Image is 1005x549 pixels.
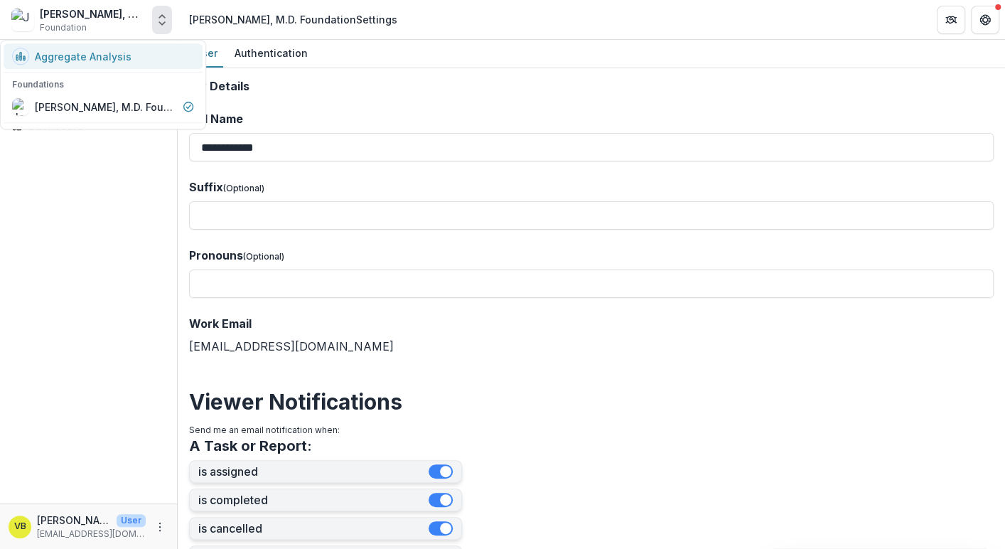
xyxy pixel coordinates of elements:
[198,494,429,507] label: is completed
[229,43,313,63] div: Authentication
[229,40,313,68] a: Authentication
[11,9,34,31] img: Joseph A. Bailey II, M.D. Foundation
[198,465,429,479] label: is assigned
[189,425,340,435] span: Send me an email notification when:
[40,21,87,34] span: Foundation
[189,437,312,454] h3: A Task or Report:
[152,6,172,34] button: Open entity switcher
[117,514,146,527] p: User
[189,389,994,415] h2: Viewer Notifications
[223,183,264,193] span: (Optional)
[971,6,999,34] button: Get Help
[14,522,26,531] div: Velma Brooks
[937,6,965,34] button: Partners
[183,9,403,30] nav: breadcrumb
[189,316,252,331] span: Work Email
[40,6,146,21] div: [PERSON_NAME], M.D. Foundation
[151,518,168,535] button: More
[243,251,284,262] span: (Optional)
[189,112,243,126] span: Full Name
[189,180,223,194] span: Suffix
[189,315,994,355] div: [EMAIL_ADDRESS][DOMAIN_NAME]
[37,528,146,540] p: [EMAIL_ADDRESS][DOMAIN_NAME]
[189,12,397,27] div: [PERSON_NAME], M.D. Foundation Settings
[189,248,243,262] span: Pronouns
[198,522,429,535] label: is cancelled
[37,513,111,528] p: [PERSON_NAME]
[189,80,994,93] h2: My Details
